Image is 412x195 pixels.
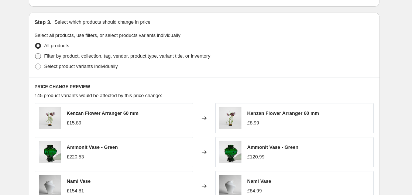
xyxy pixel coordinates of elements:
img: HeinStudio-AmmonitGreen21_80x.jpg [39,141,61,163]
span: Kenzan Flower Arranger 60 mm [247,110,319,116]
span: Nami Vase [247,178,271,184]
img: HeinStudio-Kenzan60.4_80x.jpg [219,107,241,129]
div: £220.53 [67,153,84,161]
span: Ammonit Vase - Green [247,144,299,150]
div: £154.81 [67,187,84,195]
div: £120.99 [247,153,265,161]
div: £8.99 [247,119,260,127]
span: All products [44,43,69,48]
span: Select all products, use filters, or select products variants individually [35,32,181,38]
img: HeinStudio-AmmonitGreen21_80x.jpg [219,141,241,163]
div: £84.99 [247,187,262,195]
span: 145 product variants would be affected by this price change: [35,93,162,98]
img: HeinStudio-Kenzan60.4_80x.jpg [39,107,61,129]
div: £15.89 [67,119,82,127]
span: Select product variants individually [44,64,118,69]
p: Select which products should change in price [54,18,150,26]
span: Ammonit Vase - Green [67,144,118,150]
span: Kenzan Flower Arranger 60 mm [67,110,139,116]
span: Nami Vase [67,178,91,184]
span: Filter by product, collection, tag, vendor, product type, variant title, or inventory [44,53,210,59]
h2: Step 3. [35,18,52,26]
h6: PRICE CHANGE PREVIEW [35,84,374,90]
